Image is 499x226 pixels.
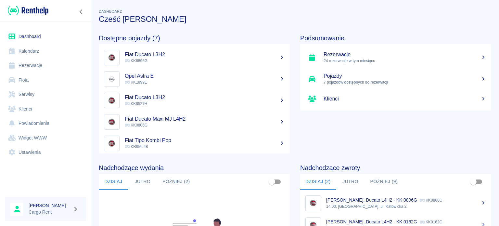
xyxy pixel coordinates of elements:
button: Zwiń nawigację [76,7,86,16]
h6: [PERSON_NAME] [29,202,70,209]
h5: Fiat Ducato Maxi MJ L4H2 [125,116,285,122]
a: Ustawienia [5,145,86,160]
a: ImageOpel Astra E KK1899E [99,68,290,90]
img: Image [106,94,118,107]
button: Później (9) [365,174,403,190]
span: Pokaż przypisane tylko do mnie [266,176,278,188]
span: KK6896G [125,59,147,63]
a: Rezerwacje [5,58,86,73]
img: Image [106,116,118,128]
a: Powiadomienia [5,116,86,131]
a: ImageFiat Tipo Kombi Pop KR9ML48 [99,133,290,154]
h5: Opel Astra E [125,73,285,79]
img: Image [106,73,118,85]
a: Klienci [5,102,86,116]
h3: Cześć [PERSON_NAME] [99,15,491,24]
a: Kalendarz [5,44,86,59]
span: Dashboard [99,9,122,13]
h5: Fiat Ducato L3H2 [125,94,285,101]
a: Dashboard [5,29,86,44]
button: Jutro [128,174,157,190]
p: 14:00, [GEOGRAPHIC_DATA], ul. Katowicka 2 [326,204,486,209]
button: Jutro [336,174,365,190]
a: Flota [5,73,86,87]
p: KK0162G [420,220,442,224]
span: Pokaż przypisane tylko do mnie [467,176,480,188]
img: Renthelp logo [8,5,48,16]
a: Widget WWW [5,131,86,145]
span: KK0806G [125,123,147,127]
img: Image [106,137,118,150]
a: Image[PERSON_NAME], Ducato L4H2 - KK 0806G KK0806G14:00, [GEOGRAPHIC_DATA], ul. Katowicka 2 [300,192,491,214]
h5: Fiat Ducato L3H2 [125,51,285,58]
img: Image [307,197,319,209]
p: [PERSON_NAME], Ducato L4H2 - KK 0162G [326,219,417,224]
a: ImageFiat Ducato L3H2 KK8527H [99,90,290,111]
h5: Rezerwacje [324,51,486,58]
h5: Klienci [324,96,486,102]
span: KK1899E [125,80,147,85]
a: Klienci [300,90,491,108]
a: Serwisy [5,87,86,102]
h4: Nadchodzące wydania [99,164,290,172]
span: KR9ML48 [125,144,148,149]
img: Image [106,51,118,64]
button: Dzisiaj [99,174,128,190]
p: Cargo Rent [29,209,70,216]
a: ImageFiat Ducato Maxi MJ L4H2 KK0806G [99,111,290,133]
a: Rezerwacje24 rezerwacje w tym miesiącu [300,47,491,68]
a: Renthelp logo [5,5,48,16]
a: Pojazdy7 pojazdów dostępnych do rezerwacji [300,68,491,90]
h5: Fiat Tipo Kombi Pop [125,137,285,144]
h4: Dostępne pojazdy (7) [99,34,290,42]
button: Później (2) [157,174,195,190]
a: ImageFiat Ducato L3H2 KK6896G [99,47,290,68]
span: KK8527H [125,101,147,106]
p: [PERSON_NAME], Ducato L4H2 - KK 0806G [326,197,417,203]
h4: Podsumowanie [300,34,491,42]
p: 24 rezerwacje w tym miesiącu [324,58,486,64]
p: KK0806G [420,198,442,203]
button: Dzisiaj (2) [300,174,336,190]
h4: Nadchodzące zwroty [300,164,491,172]
p: 7 pojazdów dostępnych do rezerwacji [324,79,486,85]
h5: Pojazdy [324,73,486,79]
